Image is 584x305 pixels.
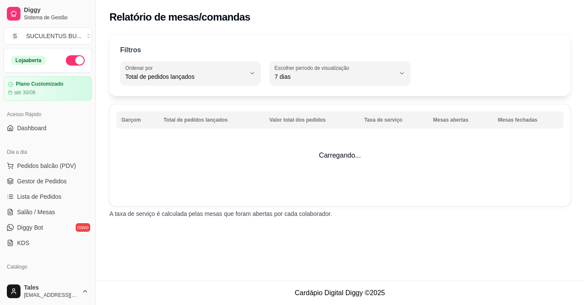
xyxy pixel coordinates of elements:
[3,274,92,287] a: Produtos
[17,192,62,201] span: Lista de Pedidos
[3,190,92,203] a: Lista de Pedidos
[17,239,29,247] span: KDS
[109,209,570,218] p: A taxa de serviço é calculada pelas mesas que foram abertas por cada colaborador.
[125,64,156,72] label: Ordenar por
[3,76,92,101] a: Plano Customizadoaté 30/08
[3,27,92,45] button: Select a team
[17,223,43,232] span: Diggy Bot
[17,177,67,185] span: Gestor de Pedidos
[24,14,88,21] span: Sistema de Gestão
[3,260,92,274] div: Catálogo
[24,292,78,299] span: [EMAIL_ADDRESS][DOMAIN_NAME]
[3,108,92,121] div: Acesso Rápido
[24,284,78,292] span: Tales
[3,145,92,159] div: Dia a dia
[3,121,92,135] a: Dashboard
[3,281,92,302] button: Tales[EMAIL_ADDRESS][DOMAIN_NAME]
[269,61,410,85] button: Escolher período de visualização7 dias
[17,124,47,132] span: Dashboard
[3,159,92,173] button: Pedidos balcão (PDV)
[11,32,19,40] span: S
[17,276,41,285] span: Produtos
[120,61,261,85] button: Ordenar porTotal de pedidos lançados
[3,221,92,234] a: Diggy Botnovo
[66,55,85,66] button: Alterar Status
[17,161,76,170] span: Pedidos balcão (PDV)
[17,208,55,216] span: Salão / Mesas
[3,236,92,250] a: KDS
[274,72,395,81] span: 7 dias
[274,64,352,72] label: Escolher período de visualização
[96,281,584,305] footer: Cardápio Digital Diggy © 2025
[14,89,35,96] article: até 30/08
[11,56,46,65] div: Loja aberta
[109,105,570,206] td: Carregando...
[3,174,92,188] a: Gestor de Pedidos
[16,81,63,87] article: Plano Customizado
[24,6,88,14] span: Diggy
[120,45,141,55] p: Filtros
[125,72,245,81] span: Total de pedidos lançados
[109,10,250,24] h2: Relatório de mesas/comandas
[3,205,92,219] a: Salão / Mesas
[26,32,82,40] div: SUCULENTUS BU ...
[3,3,92,24] a: DiggySistema de Gestão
